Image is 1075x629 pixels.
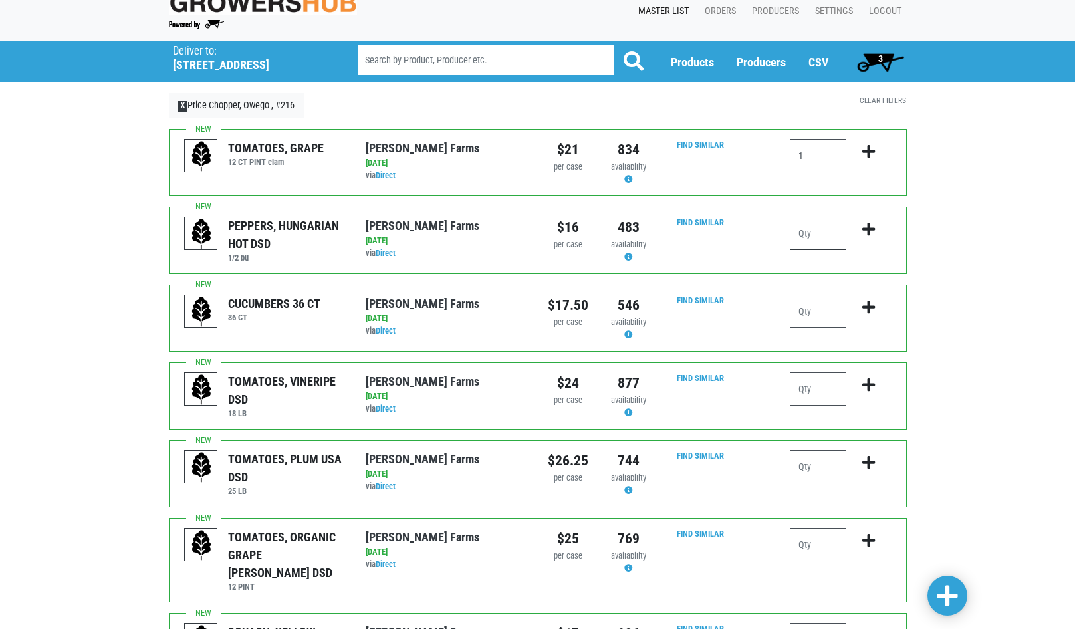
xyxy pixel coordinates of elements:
[608,528,649,549] div: 769
[608,295,649,316] div: 546
[366,452,479,466] a: [PERSON_NAME] Farms
[228,372,346,408] div: TOMATOES, VINERIPE DSD
[366,403,527,416] div: via
[548,372,588,394] div: $24
[366,468,527,481] div: [DATE]
[677,451,724,461] a: Find Similar
[677,217,724,227] a: Find Similar
[228,450,346,486] div: TOMATOES, PLUM USA DSD
[366,546,527,559] div: [DATE]
[228,528,346,582] div: TOMATOES, ORGANIC GRAPE [PERSON_NAME] DSD
[376,170,396,180] a: Direct
[228,408,346,418] h6: 18 LB
[173,58,324,72] h5: [STREET_ADDRESS]
[677,529,724,539] a: Find Similar
[677,140,724,150] a: Find Similar
[808,55,828,69] a: CSV
[376,481,396,491] a: Direct
[366,141,479,155] a: [PERSON_NAME] Farms
[185,217,218,251] img: placeholder-variety-43d6402dacf2d531de610a020419775a.svg
[376,404,396,414] a: Direct
[376,559,396,569] a: Direct
[608,450,649,471] div: 744
[677,295,724,305] a: Find Similar
[185,373,218,406] img: placeholder-variety-43d6402dacf2d531de610a020419775a.svg
[878,53,883,64] span: 3
[366,247,527,260] div: via
[548,217,588,238] div: $16
[608,372,649,394] div: 877
[228,157,324,167] h6: 12 CT PINT clam
[548,394,588,407] div: per case
[366,325,527,338] div: via
[228,217,346,253] div: PEPPERS, HUNGARIAN HOT DSD
[228,253,346,263] h6: 1/2 bu
[366,559,527,571] div: via
[366,157,527,170] div: [DATE]
[790,528,846,561] input: Qty
[548,472,588,485] div: per case
[185,140,218,173] img: placeholder-variety-43d6402dacf2d531de610a020419775a.svg
[851,49,910,75] a: 3
[677,373,724,383] a: Find Similar
[376,326,396,336] a: Direct
[185,295,218,328] img: placeholder-variety-43d6402dacf2d531de610a020419775a.svg
[366,235,527,247] div: [DATE]
[169,93,304,118] a: XPrice Chopper, Owego , #216
[366,219,479,233] a: [PERSON_NAME] Farms
[737,55,786,69] a: Producers
[790,139,846,172] input: Qty
[366,481,527,493] div: via
[173,41,334,72] span: Price Chopper, Owego , #216 (42 W Main St, Owego, NY 13827, USA)
[366,390,527,403] div: [DATE]
[366,297,479,311] a: [PERSON_NAME] Farms
[228,295,320,313] div: CUCUMBERS 36 CT
[548,139,588,160] div: $21
[790,450,846,483] input: Qty
[611,317,646,327] span: availability
[548,316,588,329] div: per case
[611,551,646,561] span: availability
[548,450,588,471] div: $26.25
[366,170,527,182] div: via
[790,372,846,406] input: Qty
[611,473,646,483] span: availability
[608,139,649,160] div: 834
[185,451,218,484] img: placeholder-variety-43d6402dacf2d531de610a020419775a.svg
[790,295,846,328] input: Qty
[611,395,646,405] span: availability
[548,550,588,563] div: per case
[548,295,588,316] div: $17.50
[185,529,218,562] img: placeholder-variety-43d6402dacf2d531de610a020419775a.svg
[228,139,324,157] div: TOMATOES, GRAPE
[548,528,588,549] div: $25
[671,55,714,69] a: Products
[611,239,646,249] span: availability
[366,530,479,544] a: [PERSON_NAME] Farms
[790,217,846,250] input: Qty
[228,486,346,496] h6: 25 LB
[228,313,320,322] h6: 36 CT
[611,162,646,172] span: availability
[548,239,588,251] div: per case
[548,161,588,174] div: per case
[228,582,346,592] h6: 12 PINT
[376,248,396,258] a: Direct
[366,374,479,388] a: [PERSON_NAME] Farms
[366,313,527,325] div: [DATE]
[178,101,188,112] span: X
[358,45,614,75] input: Search by Product, Producer etc.
[173,45,324,58] p: Deliver to:
[608,217,649,238] div: 483
[860,96,906,105] a: Clear Filters
[169,20,224,29] img: Powered by Big Wheelbarrow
